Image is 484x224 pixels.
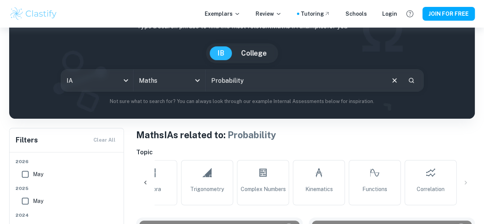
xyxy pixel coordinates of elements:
[362,185,387,193] span: Functions
[256,10,282,18] p: Review
[382,10,397,18] a: Login
[9,6,58,21] img: Clastify logo
[405,74,418,87] button: Search
[192,75,203,86] button: Open
[33,197,43,205] span: May
[61,70,133,91] div: IA
[15,98,469,105] p: Not sure what to search for? You can always look through our example Internal Assessments below f...
[16,135,38,146] h6: Filters
[387,73,402,88] button: Clear
[345,10,367,18] a: Schools
[190,185,224,193] span: Trigonometry
[16,185,118,192] span: 2025
[205,10,240,18] p: Exemplars
[136,148,475,157] h6: Topic
[305,185,332,193] span: Kinematics
[33,170,43,178] span: May
[16,158,118,165] span: 2026
[417,185,445,193] span: Correlation
[301,10,330,18] a: Tutoring
[240,185,285,193] span: Complex Numbers
[210,46,232,60] button: IB
[422,7,475,21] button: JOIN FOR FREE
[16,212,118,219] span: 2024
[403,7,416,20] button: Help and Feedback
[233,46,274,60] button: College
[206,70,384,91] input: E.g. neural networks, space, population modelling...
[136,128,475,142] h1: Maths IAs related to:
[228,129,276,140] span: Probability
